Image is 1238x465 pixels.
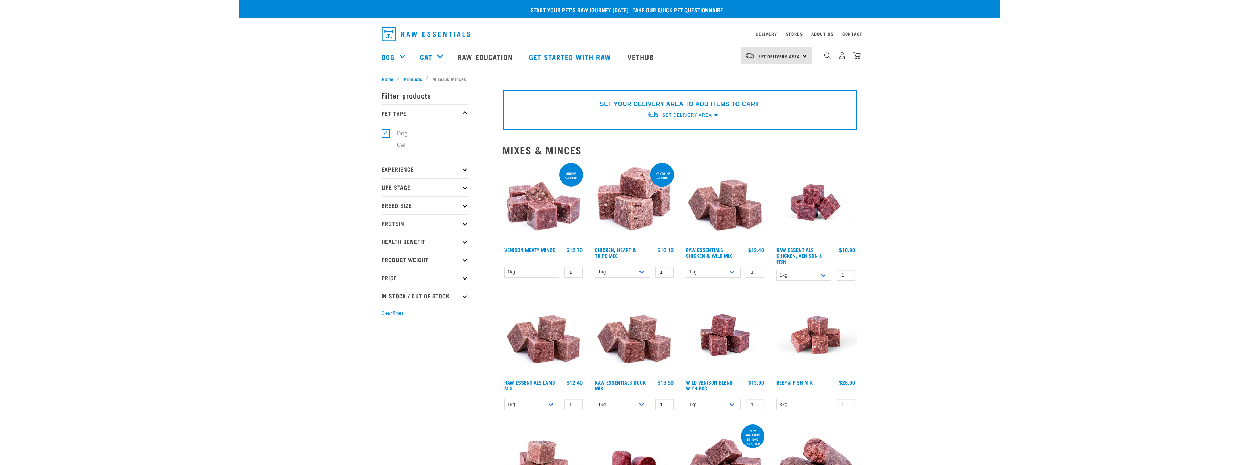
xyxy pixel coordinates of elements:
span: Home [382,75,393,83]
p: Health Benefit [382,232,468,251]
a: Products [400,75,426,83]
img: ?1041 RE Lamb Mix 01 [593,294,675,376]
a: Delivery [756,33,777,35]
a: Raw Essentials Duck Mix [595,381,646,389]
p: Breed Size [382,196,468,214]
p: Price [382,269,468,287]
input: 1 [837,270,855,281]
p: Start your pet’s raw journey [DATE] – [244,5,1005,14]
a: Cat [420,51,432,62]
img: 1117 Venison Meat Mince 01 [503,162,585,244]
label: Cat [385,141,409,150]
img: Raw Essentials Logo [382,27,470,41]
span: Set Delivery Area [758,55,800,58]
a: Venison Meaty Mince [504,248,555,251]
img: ?1041 RE Lamb Mix 01 [503,294,585,376]
input: 1 [655,399,674,410]
a: Contact [842,33,863,35]
img: 1062 Chicken Heart Tripe Mix 01 [593,162,675,244]
input: 1 [746,399,764,410]
p: In Stock / Out Of Stock [382,287,468,305]
h2: Mixes & Minces [503,144,857,156]
div: now available in 10kg bulk box! [741,425,764,449]
a: Raw Essentials Lamb Mix [504,381,555,389]
a: Wild Venison Blend with Egg [686,381,733,389]
input: 1 [564,267,583,278]
a: Vethub [620,42,663,71]
span: Products [404,75,422,83]
a: Dog [382,51,395,62]
a: Home [382,75,397,83]
a: Raw Essentials Chicken, Venison & Fish [776,248,823,263]
div: $12.40 [567,380,583,385]
a: Chicken, Heart & Tripe Mix [595,248,636,257]
a: Raw Essentials Chicken & Wild Mix [686,248,732,257]
img: home-icon@2x.png [853,52,861,59]
label: Dog [385,129,410,138]
img: Pile Of Cubed Chicken Wild Meat Mix [684,162,766,244]
img: Chicken Venison mix 1655 [775,162,857,244]
img: Beef Mackerel 1 [775,294,857,376]
p: Pet Type [382,104,468,122]
p: Experience [382,160,468,178]
div: $13.90 [748,380,764,385]
nav: breadcrumbs [382,75,857,83]
img: Venison Egg 1616 [684,294,766,376]
img: user.png [838,52,846,59]
button: Clear filters [382,310,404,317]
p: Product Weight [382,251,468,269]
p: Filter products [382,86,468,104]
div: $13.90 [658,380,674,385]
div: $10.10 [658,247,674,253]
div: $10.90 [839,247,855,253]
div: $12.40 [748,247,764,253]
a: Get started with Raw [522,42,620,71]
span: Set Delivery Area [662,113,712,118]
input: 1 [837,399,855,410]
p: SET YOUR DELIVERY AREA TO ADD ITEMS TO CART [600,100,759,109]
p: Protein [382,214,468,232]
input: 1 [564,399,583,410]
a: Raw Education [450,42,521,71]
img: van-moving.png [745,53,755,59]
nav: dropdown navigation [239,42,1000,71]
div: ONLINE SPECIAL! [559,168,583,183]
a: Beef & Fish Mix [776,381,813,384]
p: Life Stage [382,178,468,196]
nav: dropdown navigation [376,24,863,44]
div: 1kg online special! [650,168,674,183]
img: home-icon-1@2x.png [824,52,831,59]
a: About Us [811,33,833,35]
a: Stores [786,33,803,35]
input: 1 [746,267,764,278]
div: $12.70 [567,247,583,253]
a: take our quick pet questionnaire. [633,8,725,11]
img: van-moving.png [647,111,659,118]
div: $28.90 [839,380,855,385]
input: 1 [655,267,674,278]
